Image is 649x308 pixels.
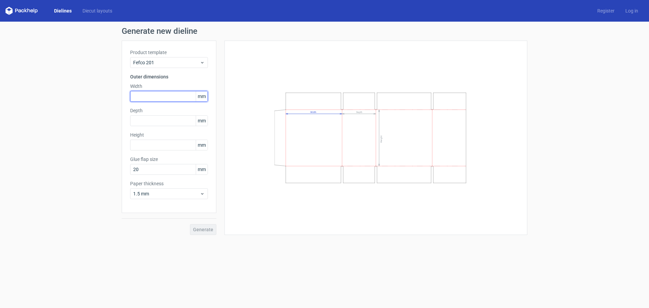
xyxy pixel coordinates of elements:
[196,140,208,150] span: mm
[356,111,362,114] text: Depth
[196,116,208,126] span: mm
[380,136,383,143] text: Height
[130,83,208,90] label: Width
[130,132,208,138] label: Height
[310,111,316,114] text: Width
[196,164,208,174] span: mm
[196,91,208,101] span: mm
[130,107,208,114] label: Depth
[133,190,200,197] span: 1.5 mm
[49,7,77,14] a: Dielines
[130,156,208,163] label: Glue flap size
[133,59,200,66] span: Fefco 201
[620,7,644,14] a: Log in
[130,180,208,187] label: Paper thickness
[77,7,118,14] a: Diecut layouts
[592,7,620,14] a: Register
[130,73,208,80] h3: Outer dimensions
[122,27,527,35] h1: Generate new dieline
[130,49,208,56] label: Product template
